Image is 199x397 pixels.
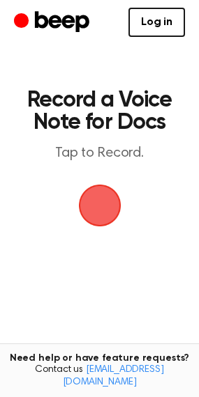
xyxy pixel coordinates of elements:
h1: Record a Voice Note for Docs [25,89,174,134]
a: Beep [14,9,93,36]
a: Log in [128,8,185,37]
img: Beep Logo [79,185,121,226]
a: [EMAIL_ADDRESS][DOMAIN_NAME] [63,365,164,387]
p: Tap to Record. [25,145,174,162]
span: Contact us [8,364,191,389]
